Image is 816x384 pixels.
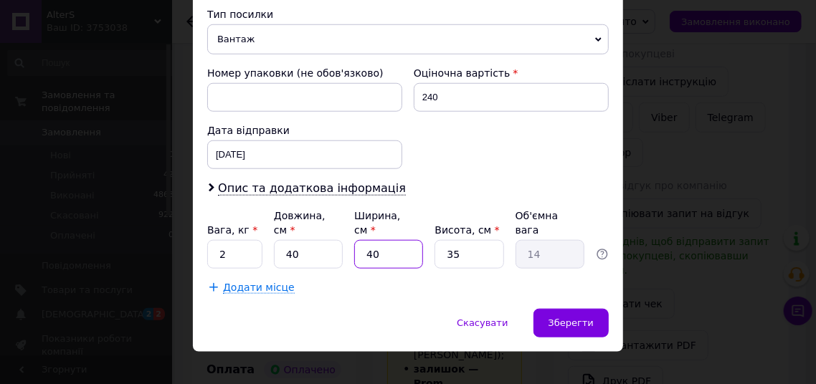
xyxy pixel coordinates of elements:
div: Об'ємна вага [516,208,584,237]
span: Опис та додаткова інформація [218,181,406,196]
div: Номер упаковки (не обов'язково) [207,66,402,80]
label: Висота, см [435,224,499,236]
span: Вантаж [207,24,609,54]
span: Зберегти [549,317,594,328]
div: Дата відправки [207,123,402,138]
span: Додати місце [223,282,295,294]
span: Тип посилки [207,9,273,20]
div: Оціночна вартість [414,66,609,80]
label: Довжина, см [274,210,326,236]
span: Скасувати [457,317,508,328]
label: Ширина, см [354,210,400,236]
label: Вага, кг [207,224,257,236]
